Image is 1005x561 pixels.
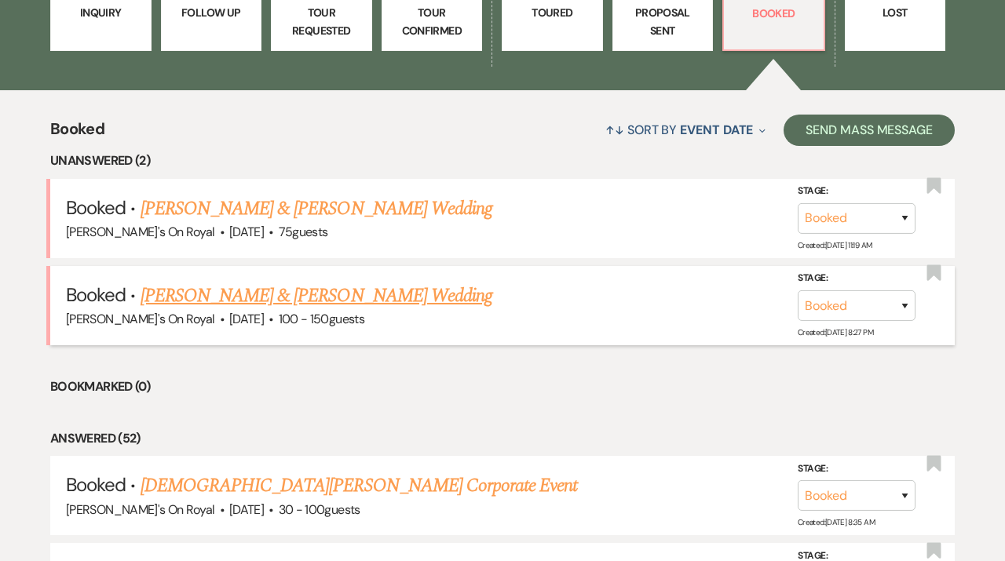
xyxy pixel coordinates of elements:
span: [PERSON_NAME]'s On Royal [66,311,215,327]
p: Tour Requested [281,4,362,39]
p: Proposal Sent [623,4,703,39]
span: Booked [66,472,126,497]
label: Stage: [798,183,915,200]
p: Lost [855,4,936,21]
span: ↑↓ [605,122,624,138]
p: Toured [512,4,593,21]
span: [PERSON_NAME]'s On Royal [66,501,215,518]
p: Inquiry [60,4,141,21]
span: Created: [DATE] 8:35 AM [798,517,875,527]
span: Booked [50,117,104,151]
p: Booked [733,5,814,22]
a: [PERSON_NAME] & [PERSON_NAME] Wedding [141,282,492,310]
span: [PERSON_NAME]'s On Royal [66,224,215,240]
a: [DEMOGRAPHIC_DATA][PERSON_NAME] Corporate Event [141,472,578,500]
span: Created: [DATE] 11:19 AM [798,240,872,250]
p: Follow Up [171,4,252,21]
span: [DATE] [229,311,264,327]
span: 75 guests [279,224,328,240]
span: 30 - 100 guests [279,501,360,518]
li: Unanswered (2) [50,151,955,171]
span: Event Date [680,122,753,138]
span: [DATE] [229,224,264,240]
p: Tour Confirmed [392,4,473,39]
button: Send Mass Message [784,115,955,146]
span: Created: [DATE] 8:27 PM [798,327,873,337]
li: Answered (52) [50,428,955,449]
span: 100 - 150 guests [279,311,364,327]
span: Booked [66,282,126,307]
label: Stage: [798,270,915,287]
li: Bookmarked (0) [50,377,955,397]
a: [PERSON_NAME] & [PERSON_NAME] Wedding [141,195,492,223]
label: Stage: [798,461,915,478]
span: [DATE] [229,501,264,518]
button: Sort By Event Date [599,109,772,151]
span: Booked [66,195,126,220]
